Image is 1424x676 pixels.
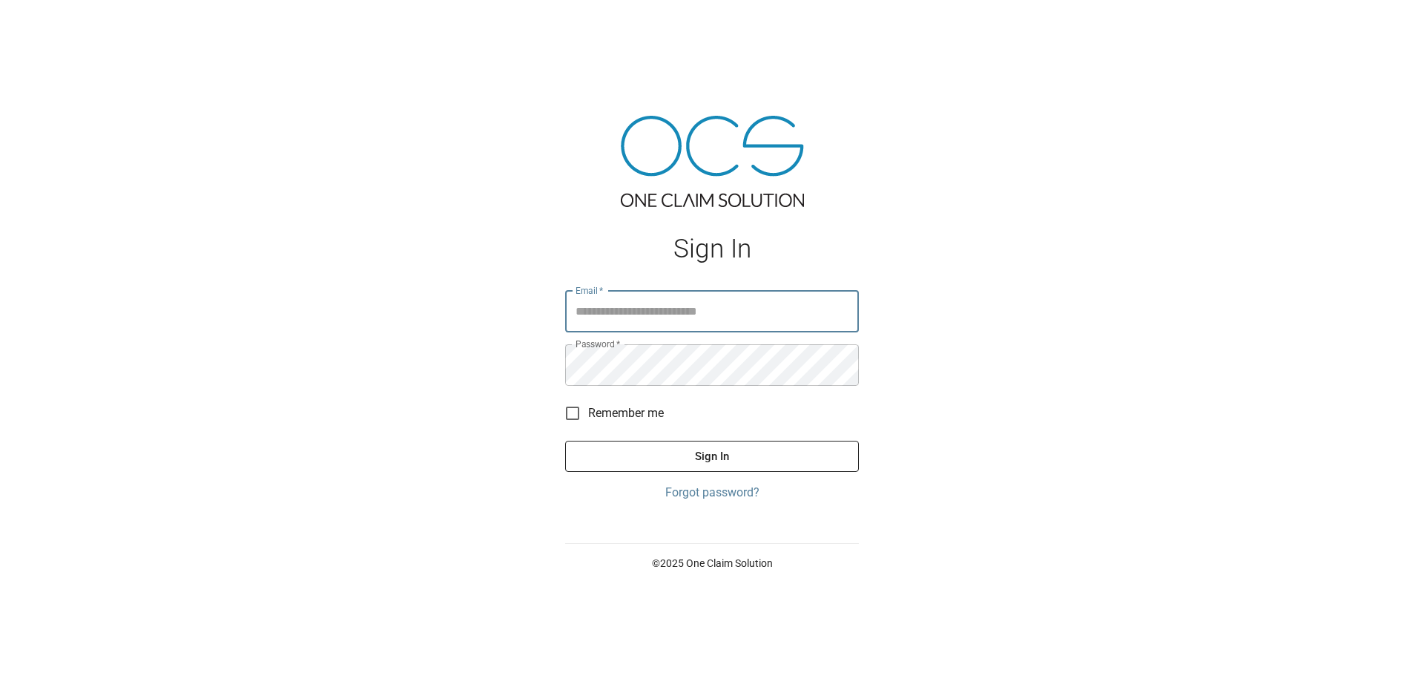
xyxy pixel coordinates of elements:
p: © 2025 One Claim Solution [565,556,859,571]
label: Email [576,284,604,297]
h1: Sign In [565,234,859,264]
button: Sign In [565,441,859,472]
span: Remember me [588,404,664,422]
label: Password [576,338,620,350]
img: ocs-logo-tra.png [621,116,804,207]
img: ocs-logo-white-transparent.png [18,9,77,39]
a: Forgot password? [565,484,859,502]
